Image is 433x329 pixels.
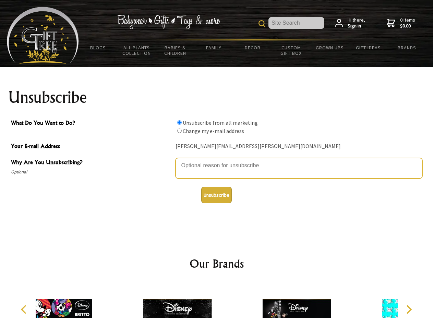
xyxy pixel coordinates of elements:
[11,168,172,176] span: Optional
[388,40,426,55] a: Brands
[201,187,232,203] button: Unsubscribe
[183,119,258,126] label: Unsubscribe from all marketing
[177,129,182,133] input: What Do You Want to Do?
[11,158,172,168] span: Why Are You Unsubscribing?
[387,17,415,29] a: 0 items$0.00
[11,119,172,129] span: What Do You Want to Do?
[8,89,425,106] h1: Unsubscribe
[310,40,349,55] a: Grown Ups
[17,302,32,317] button: Previous
[349,40,388,55] a: Gift Ideas
[348,17,365,29] span: Hi there,
[156,40,195,60] a: Babies & Children
[14,255,420,272] h2: Our Brands
[11,142,172,152] span: Your E-mail Address
[268,17,324,29] input: Site Search
[400,23,415,29] strong: $0.00
[176,141,422,152] div: [PERSON_NAME][EMAIL_ADDRESS][PERSON_NAME][DOMAIN_NAME]
[401,302,416,317] button: Next
[7,7,79,64] img: Babyware - Gifts - Toys and more...
[258,20,265,27] img: product search
[117,15,220,29] img: Babywear - Gifts - Toys & more
[183,127,244,134] label: Change my e-mail address
[400,17,415,29] span: 0 items
[177,120,182,125] input: What Do You Want to Do?
[176,158,422,179] textarea: Why Are You Unsubscribing?
[79,40,118,55] a: BLOGS
[272,40,311,60] a: Custom Gift Box
[348,23,365,29] strong: Sign in
[195,40,233,55] a: Family
[233,40,272,55] a: Decor
[118,40,156,60] a: All Plants Collection
[335,17,365,29] a: Hi there,Sign in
